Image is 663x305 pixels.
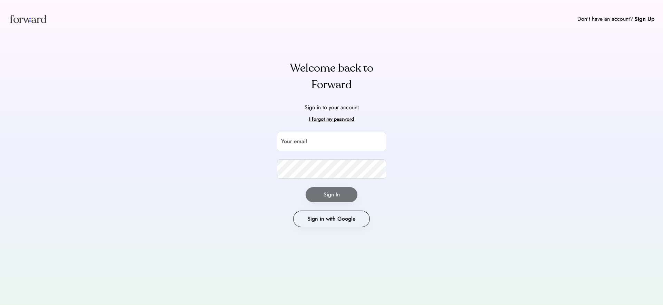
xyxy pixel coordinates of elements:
img: Forward logo [8,8,48,29]
div: I forgot my password [309,115,354,123]
button: Sign in with Google [293,211,370,227]
div: Welcome back to Forward [277,60,386,93]
div: Don't have an account? [577,15,633,23]
div: Sign Up [634,15,655,23]
button: Sign In [306,187,357,202]
div: Sign in to your account [305,103,359,112]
